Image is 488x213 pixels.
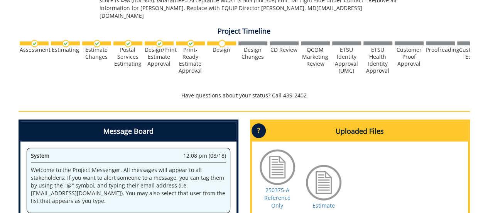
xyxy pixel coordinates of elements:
[264,186,290,209] a: 250375-A Reference Only
[113,46,142,67] div: Postal Services Estimating
[20,121,236,141] h4: Message Board
[312,202,335,209] a: Estimate
[51,46,80,53] div: Estimating
[252,123,266,138] p: ?
[31,166,226,205] p: Welcome to the Project Messenger. All messages will appear to all stakeholders. If you want to al...
[145,46,174,67] div: Design/Print Estimate Approval
[82,46,111,60] div: Estimate Changes
[363,46,392,74] div: ETSU Health Identity Approval
[19,92,470,99] p: Have questions about your status? Call 439-2402
[156,40,163,47] img: checkmark
[252,121,468,141] h4: Uploaded Files
[20,46,49,53] div: Assessment
[207,46,236,53] div: Design
[426,46,455,53] div: Proofreading
[19,27,470,35] h4: Project Timeline
[270,46,299,53] div: CD Review
[62,40,69,47] img: checkmark
[218,40,226,47] img: no
[187,40,194,47] img: checkmark
[457,46,486,60] div: Customer Edits
[31,40,38,47] img: checkmark
[183,152,226,160] span: 12:08 pm (08/18)
[332,46,361,74] div: ETSU Identity Approval (UMC)
[93,40,101,47] img: checkmark
[176,46,205,74] div: Print-Ready Estimate Approval
[31,152,49,159] span: System
[301,46,330,67] div: QCOM Marketing Review
[125,40,132,47] img: checkmark
[395,46,424,67] div: Customer Proof Approval
[238,46,267,60] div: Design Changes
